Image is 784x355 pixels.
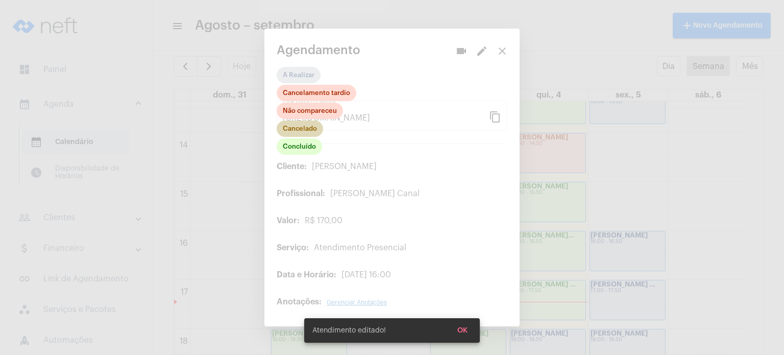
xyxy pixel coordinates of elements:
button: OK [449,321,476,340]
span: Atendimento editado! [312,325,386,336]
mat-chip: Cancelado [277,121,323,137]
span: OK [457,327,468,334]
mat-chip: Não compareceu [277,103,343,119]
mat-chip: Cancelamento tardio [277,85,356,101]
mat-chip: Concluído [277,138,322,155]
